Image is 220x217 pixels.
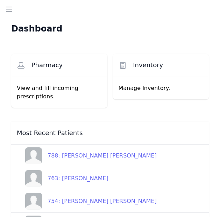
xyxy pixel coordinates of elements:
[25,193,42,210] img: person-242608b1a05df3501eefc295dc1bc67a.jpg
[42,152,157,160] div: 788: [PERSON_NAME] [PERSON_NAME]
[25,170,42,187] img: person-242608b1a05df3501eefc295dc1bc67a.jpg
[11,54,107,108] a: Pharmacy View and fill incoming prescriptions.
[113,54,209,108] a: Inventory Manage Inventory.
[20,170,108,187] a: 763: [PERSON_NAME]
[20,147,157,164] a: 788: [PERSON_NAME] [PERSON_NAME]
[25,147,42,164] img: person-242608b1a05df3501eefc295dc1bc67a.jpg
[133,61,163,69] span: Inventory
[31,61,63,69] span: Pharmacy
[17,84,102,101] p: View and fill incoming prescriptions.
[20,193,157,210] a: 754: [PERSON_NAME] [PERSON_NAME]
[42,197,157,205] div: 754: [PERSON_NAME] [PERSON_NAME]
[17,129,83,137] span: Most Recent Patients
[119,84,204,92] p: Manage Inventory.
[42,174,108,183] div: 763: [PERSON_NAME]
[11,23,62,34] h1: Dashboard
